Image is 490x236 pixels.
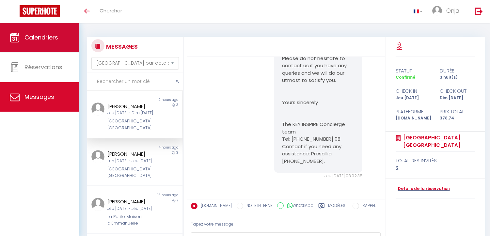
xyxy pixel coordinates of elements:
[282,99,354,106] p: Yours sincerely
[100,7,122,14] span: Chercher
[359,203,376,210] label: RAPPEL
[401,134,475,149] a: [GEOGRAPHIC_DATA] [GEOGRAPHIC_DATA]
[107,198,154,206] div: [PERSON_NAME]
[24,33,58,41] span: Calendriers
[462,207,485,231] iframe: Chat
[135,193,182,198] div: 16 hours ago
[135,97,182,102] div: 2 hours ago
[87,72,183,91] input: Rechercher un mot clé
[135,145,182,150] div: 14 hours ago
[243,203,272,210] label: NOTE INTERNE
[91,150,104,163] img: ...
[107,102,154,110] div: [PERSON_NAME]
[446,7,460,15] span: Onja
[104,39,138,54] h3: MESSAGES
[274,173,362,179] div: Jeu [DATE] 08:02:38
[328,203,345,211] label: Modèles
[107,166,154,179] div: [GEOGRAPHIC_DATA] [GEOGRAPHIC_DATA]
[435,95,480,101] div: Dim [DATE]
[107,110,154,116] div: Jeu [DATE] - Dim [DATE]
[435,115,480,121] div: 378.74
[282,55,354,84] p: Please do not hesitate to contact us if you have any queries and we will do our utmost to satisfy...
[177,198,178,203] span: 7
[391,115,435,121] div: [DOMAIN_NAME]
[91,102,104,116] img: ...
[107,158,154,164] div: Lun [DATE] - Jeu [DATE]
[176,150,178,155] span: 3
[396,165,475,172] div: 2
[396,186,450,192] a: Détails de la réservation
[5,3,25,22] button: Ouvrir le widget de chat LiveChat
[435,87,480,95] div: check out
[282,121,354,165] p: The KEY INSPIRE Concierge team Tel: [PHONE_NUMBER] 08 Contact if you need any assistance: Prescil...
[475,7,483,15] img: logout
[191,216,381,232] div: Tapez votre message
[24,63,62,71] span: Réservations
[107,213,154,227] div: La Petite Maison d'Emmanuelle
[91,198,104,211] img: ...
[396,74,415,80] span: Confirmé
[391,87,435,95] div: check in
[432,6,442,16] img: ...
[20,5,60,17] img: Super Booking
[284,202,313,210] label: WhatsApp
[391,95,435,101] div: Jeu [DATE]
[396,157,475,165] div: total des invités
[107,206,154,212] div: Jeu [DATE] - Jeu [DATE]
[435,74,480,81] div: 3 nuit(s)
[107,118,154,131] div: [GEOGRAPHIC_DATA] [GEOGRAPHIC_DATA]
[24,93,54,101] span: Messages
[391,67,435,75] div: statut
[435,67,480,75] div: durée
[176,102,178,107] span: 3
[107,150,154,158] div: [PERSON_NAME]
[435,108,480,116] div: Prix total
[198,203,232,210] label: [DOMAIN_NAME]
[391,108,435,116] div: Plateforme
